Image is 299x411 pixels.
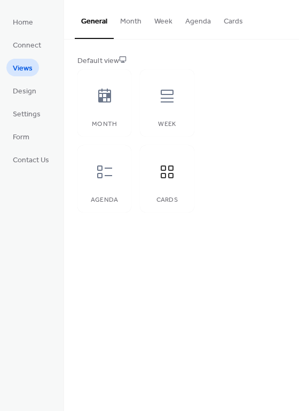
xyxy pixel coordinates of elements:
div: Month [88,121,121,128]
a: Home [6,13,40,30]
a: Settings [6,105,47,122]
a: Form [6,128,36,145]
a: Contact Us [6,151,56,168]
div: Default view [77,56,284,67]
span: Form [13,132,29,143]
span: Connect [13,40,41,51]
div: Week [151,121,183,128]
a: Design [6,82,43,99]
a: Views [6,59,39,76]
div: Cards [151,196,183,204]
span: Home [13,17,33,28]
span: Settings [13,109,41,120]
span: Design [13,86,36,97]
span: Contact Us [13,155,49,166]
div: Agenda [88,196,121,204]
a: Connect [6,36,48,53]
span: Views [13,63,33,74]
